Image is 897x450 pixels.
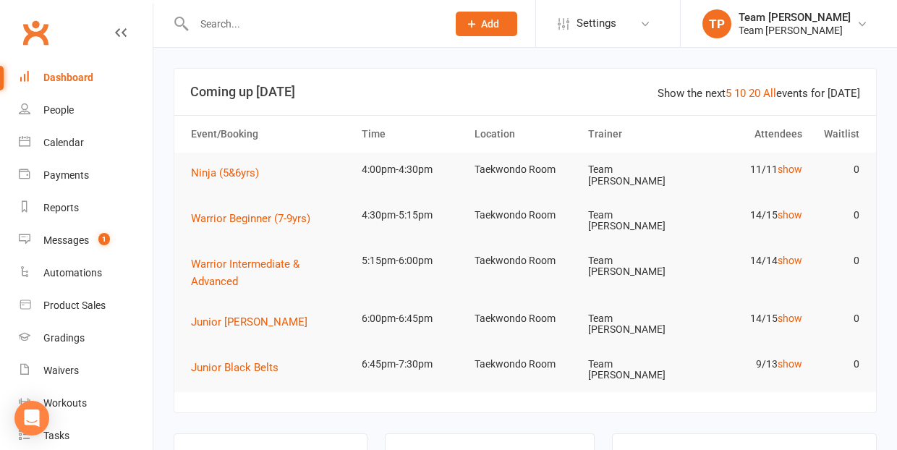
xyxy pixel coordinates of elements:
a: Messages 1 [19,224,153,257]
td: 6:00pm-6:45pm [355,302,469,336]
a: All [763,87,776,100]
div: Reports [43,202,79,213]
h3: Coming up [DATE] [190,85,860,99]
a: Waivers [19,355,153,387]
input: Search... [190,14,437,34]
div: Automations [43,267,102,279]
button: Warrior Beginner (7-9yrs) [191,210,320,227]
a: show [778,164,802,175]
button: Ninja (5&6yrs) [191,164,269,182]
td: Taekwondo Room [468,347,582,381]
div: Waivers [43,365,79,376]
td: 14/14 [695,244,809,278]
a: show [778,255,802,266]
div: Product Sales [43,300,106,311]
td: Team [PERSON_NAME] [582,153,695,198]
td: 0 [809,198,865,232]
div: TP [702,9,731,38]
span: 1 [98,233,110,245]
td: 4:30pm-5:15pm [355,198,469,232]
span: Settings [577,7,616,40]
div: Show the next events for [DATE] [658,85,860,102]
div: Gradings [43,332,85,344]
a: Reports [19,192,153,224]
td: Taekwondo Room [468,244,582,278]
span: Add [481,18,499,30]
a: Payments [19,159,153,192]
div: Calendar [43,137,84,148]
span: Junior [PERSON_NAME] [191,315,307,328]
td: Team [PERSON_NAME] [582,244,695,289]
td: Team [PERSON_NAME] [582,198,695,244]
div: People [43,104,74,116]
div: Tasks [43,430,69,441]
a: Calendar [19,127,153,159]
div: Team [PERSON_NAME] [739,11,851,24]
th: Trainer [582,116,695,153]
th: Event/Booking [184,116,355,153]
button: Junior Black Belts [191,359,289,376]
td: 11/11 [695,153,809,187]
div: Messages [43,234,89,246]
td: 14/15 [695,198,809,232]
a: 10 [734,87,746,100]
span: Warrior Intermediate & Advanced [191,258,299,288]
td: Team [PERSON_NAME] [582,347,695,393]
td: 14/15 [695,302,809,336]
button: Junior [PERSON_NAME] [191,313,318,331]
div: Dashboard [43,72,93,83]
div: Workouts [43,397,87,409]
td: 0 [809,153,865,187]
th: Time [355,116,469,153]
a: Dashboard [19,61,153,94]
a: Clubworx [17,14,54,51]
td: 6:45pm-7:30pm [355,347,469,381]
td: Taekwondo Room [468,302,582,336]
td: 0 [809,244,865,278]
span: Junior Black Belts [191,361,279,374]
a: Product Sales [19,289,153,322]
span: Ninja (5&6yrs) [191,166,259,179]
div: Payments [43,169,89,181]
td: Taekwondo Room [468,153,582,187]
a: show [778,358,802,370]
a: Workouts [19,387,153,420]
div: Team [PERSON_NAME] [739,24,851,37]
td: Team [PERSON_NAME] [582,302,695,347]
a: 20 [749,87,760,100]
th: Waitlist [809,116,865,153]
td: 9/13 [695,347,809,381]
th: Attendees [695,116,809,153]
td: Taekwondo Room [468,198,582,232]
td: 0 [809,347,865,381]
td: 4:00pm-4:30pm [355,153,469,187]
a: 5 [726,87,731,100]
a: show [778,209,802,221]
button: Warrior Intermediate & Advanced [191,255,349,290]
span: Warrior Beginner (7-9yrs) [191,212,310,225]
td: 0 [809,302,865,336]
a: People [19,94,153,127]
td: 5:15pm-6:00pm [355,244,469,278]
a: Gradings [19,322,153,355]
div: Open Intercom Messenger [14,401,49,436]
th: Location [468,116,582,153]
button: Add [456,12,517,36]
a: Automations [19,257,153,289]
a: show [778,313,802,324]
